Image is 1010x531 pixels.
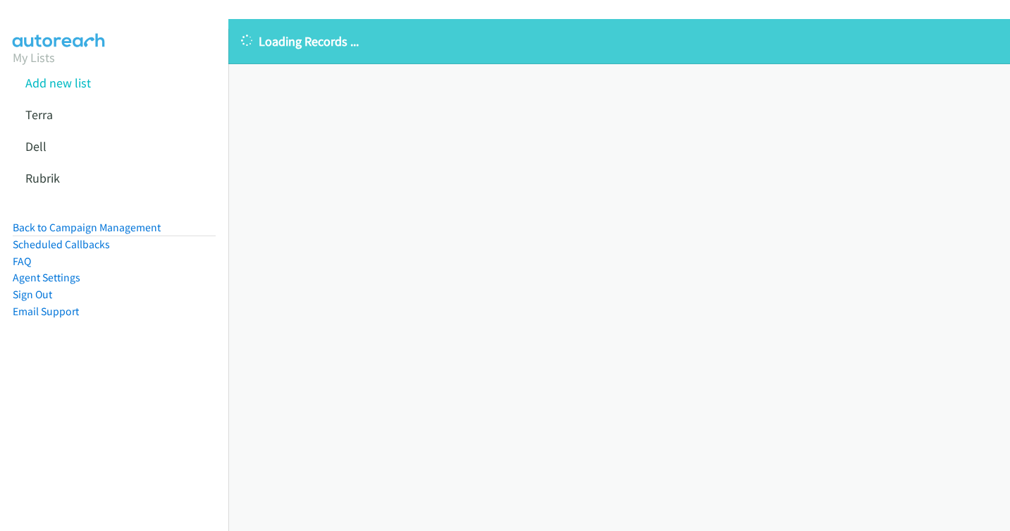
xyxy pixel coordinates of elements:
a: Add new list [25,75,91,91]
a: Rubrik [25,170,60,186]
a: Scheduled Callbacks [13,238,110,251]
a: Terra [25,106,53,123]
p: Loading Records ... [241,32,997,51]
a: Sign Out [13,288,52,301]
a: Back to Campaign Management [13,221,161,234]
a: Agent Settings [13,271,80,284]
a: My Lists [13,49,55,66]
a: Dell [25,138,47,154]
a: Email Support [13,305,79,318]
a: FAQ [13,255,31,268]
